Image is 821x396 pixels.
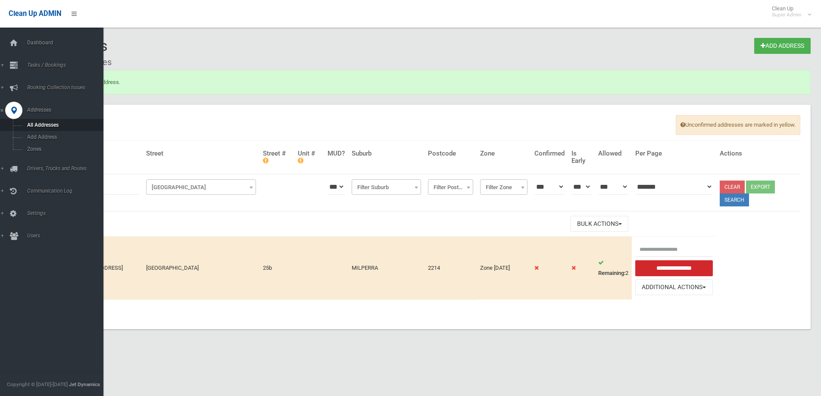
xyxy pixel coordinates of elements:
span: Filter Postcode [428,179,473,195]
small: Super Admin [772,12,802,18]
span: Communication Log [25,188,110,194]
span: Filter Zone [480,179,528,195]
button: Export [746,181,775,193]
span: Filter Suburb [354,181,419,193]
span: Zones [25,146,103,152]
span: Settings [25,210,110,216]
span: Filter Zone [482,181,526,193]
strong: Jet Dynamics [69,381,100,387]
td: MILPERRA [348,237,425,299]
span: Clean Up ADMIN [9,9,61,18]
span: All Addresses [25,122,103,128]
button: Bulk Actions [571,216,628,232]
h4: MUD? [328,150,345,157]
h4: Suburb [352,150,421,157]
h4: Allowed [598,150,628,157]
h4: Confirmed [534,150,565,157]
td: [GEOGRAPHIC_DATA] [143,237,259,299]
td: 25b [259,237,294,299]
h4: Address [73,150,139,157]
h4: Is Early [571,150,591,164]
span: Drivers, Trucks and Routes [25,165,110,171]
span: Unconfirmed addresses are marked in yellow. [676,115,800,135]
span: Filter Suburb [352,179,421,195]
span: Copyright © [DATE]-[DATE] [7,381,68,387]
td: 2 [595,237,632,299]
span: Tasks / Bookings [25,62,110,68]
span: Filter Postcode [430,181,471,193]
span: Add Address [25,134,103,140]
h4: Postcode [428,150,473,157]
h4: Street [146,150,256,157]
td: Zone [DATE] [477,237,531,299]
span: Users [25,233,110,239]
a: Add Address [754,38,811,54]
td: 2214 [425,237,477,299]
span: Filter Street [146,179,256,195]
h4: Zone [480,150,528,157]
span: Addresses [25,107,110,113]
div: Successfully updated address. [38,70,811,94]
button: Additional Actions [635,279,713,295]
span: Dashboard [25,40,110,46]
strong: Remaining: [598,270,625,276]
span: Booking Collection Issues [25,84,110,90]
h4: Street # [263,150,291,164]
h4: Unit # [298,150,320,164]
a: Clear [720,181,745,193]
span: Clean Up [768,5,810,18]
span: Filter Street [148,181,254,193]
button: Search [720,193,749,206]
h4: Actions [720,150,797,157]
h4: Per Page [635,150,713,157]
